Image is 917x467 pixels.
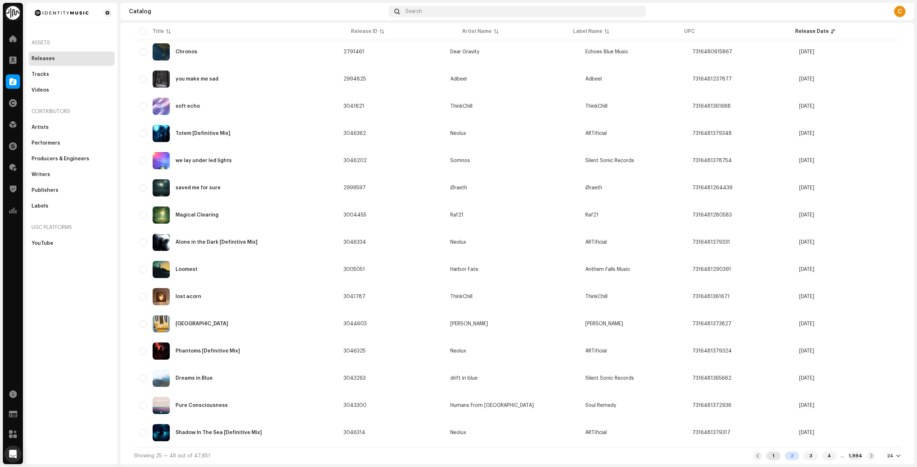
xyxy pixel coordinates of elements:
[450,349,574,354] span: Neolux
[153,261,170,278] img: 2708541f-a17c-40ef-b694-fd8d46ea6474
[585,321,623,326] span: Daniele Leoni
[450,158,470,163] div: Somnos
[799,77,814,82] span: Jan 30, 2026
[176,158,232,163] div: we lay under led lights
[450,376,477,381] div: drift in blue
[799,240,814,245] span: Jan 23, 2026
[176,213,219,218] div: Magical Clearing
[32,87,49,93] div: Videos
[450,49,574,54] span: Dear Gravity
[134,453,210,458] span: Showing 25 — 48 out of 47,851
[153,179,170,196] img: a89bdcbe-7273-4de1-afb3-b2698bfa522f
[176,430,262,435] div: Shadow In The Sea [Definitive Mix]
[32,140,60,146] div: Performers
[29,103,115,120] re-a-nav-header: Contributors
[32,203,48,209] div: Labels
[176,240,258,245] div: Alone in the Dark [Definitive Mix]
[692,49,732,54] span: 7316480615867
[585,104,608,109] span: ThinkChill
[692,77,732,82] span: 7316481237877
[573,28,602,35] div: Label Name
[176,294,201,299] div: lost acorn
[799,49,814,54] span: Jan 30, 2026
[799,294,814,299] span: Jan 16, 2026
[450,104,574,109] span: ThinkChill
[450,403,574,408] span: Humans From Mars
[129,9,386,14] div: Catalog
[351,28,378,35] div: Release ID
[894,6,906,17] div: C
[153,43,170,60] img: 565a495b-79f3-4ff4-9a2c-04818139acf8
[32,172,50,177] div: Writers
[153,370,170,387] img: bbc5f73f-fb67-4a0c-aea9-eb1a9408855e
[799,349,814,354] span: Jan 16, 2026
[799,185,814,190] span: Jan 23, 2026
[799,104,814,109] span: Jan 30, 2026
[692,430,730,435] span: 7316481379317
[692,294,730,299] span: 7316481361671
[29,183,115,198] re-m-nav-item: Publishers
[405,9,422,14] span: Search
[29,152,115,166] re-m-nav-item: Producers & Engineers
[766,452,781,460] div: 1
[450,77,574,82] span: Adbeel
[450,321,488,326] div: [PERSON_NAME]
[822,452,836,460] div: 4
[176,267,197,272] div: Loomest
[344,403,366,408] span: 3043300
[692,349,732,354] span: 7316481379324
[153,397,170,414] img: a377c892-c7a5-4930-9df7-26eb4b4d7a6f
[344,77,366,82] span: 2994825
[344,185,366,190] span: 2999597
[841,453,844,459] div: ...
[29,219,115,236] div: UGC Platforms
[450,185,574,190] span: Øraeth
[153,70,170,88] img: abca8c6d-387b-4bd5-925c-4635f59a4486
[585,403,616,408] span: Soul Remedy
[450,213,464,218] div: Raf21
[585,213,599,218] span: Raf21
[153,342,170,360] img: 6b3f7627-7ab0-4122-94db-2a2eec38e70d
[785,452,799,460] div: 2
[692,240,730,245] span: 7316481379331
[344,430,365,435] span: 3046314
[450,430,574,435] span: Neolux
[344,240,366,245] span: 3046334
[32,9,92,17] img: 185c913a-8839-411b-a7b9-bf647bcb215e
[450,77,467,82] div: Adbeel
[344,376,366,381] span: 3043263
[450,294,574,299] span: ThinkChill
[887,453,893,459] div: 24
[29,199,115,213] re-m-nav-item: Labels
[450,213,574,218] span: Raf21
[450,430,466,435] div: Neolux
[450,403,534,408] div: Humans From [GEOGRAPHIC_DATA]
[153,125,170,142] img: 2b64ea87-42b5-48ca-b7ea-02b638f1c790
[153,98,170,115] img: ed3abb64-157f-40f8-aa25-96a8632248f5
[32,240,53,246] div: YouTube
[32,156,89,162] div: Producers & Engineers
[176,49,197,54] div: Chronos
[585,49,628,54] span: Echoes Blue Music
[6,6,20,20] img: 0f74c21f-6d1c-4dbc-9196-dbddad53419e
[153,28,164,35] div: Title
[29,34,115,52] div: Assets
[450,49,479,54] div: Dear Gravity
[799,321,814,326] span: Jan 16, 2026
[176,131,230,136] div: Totem [Definitive Mix]
[153,424,170,441] img: 3a0a7f49-f667-4111-8241-27f7c7dcf541
[344,131,366,136] span: 3046362
[692,213,732,218] span: 7316481280583
[29,167,115,182] re-m-nav-item: Writers
[795,28,829,35] div: Release Date
[153,206,170,224] img: a82bd4e2-380b-4dc4-beb7-041dab71aa5d
[450,321,574,326] span: Daniele Leoni
[585,158,634,163] span: Silent Sonic Records
[450,185,467,190] div: Øraeth
[462,28,492,35] div: Artist Name
[32,188,58,193] div: Publishers
[450,349,466,354] div: Neolux
[176,77,219,82] div: you make me sad
[29,52,115,66] re-m-nav-item: Releases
